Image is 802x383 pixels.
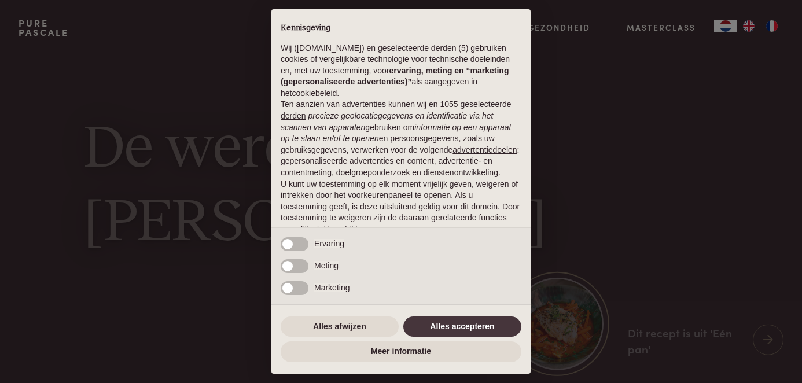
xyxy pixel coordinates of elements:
[281,43,521,100] p: Wij ([DOMAIN_NAME]) en geselecteerde derden (5) gebruiken cookies of vergelijkbare technologie vo...
[281,111,306,122] button: derden
[281,316,399,337] button: Alles afwijzen
[281,179,521,235] p: U kunt uw toestemming op elk moment vrijelijk geven, weigeren of intrekken door het voorkeurenpan...
[281,66,509,87] strong: ervaring, meting en “marketing (gepersonaliseerde advertenties)”
[452,145,517,156] button: advertentiedoelen
[292,89,337,98] a: cookiebeleid
[281,99,521,178] p: Ten aanzien van advertenties kunnen wij en 1055 geselecteerde gebruiken om en persoonsgegevens, z...
[314,261,339,270] span: Meting
[314,239,344,248] span: Ervaring
[314,283,350,292] span: Marketing
[403,316,521,337] button: Alles accepteren
[281,111,493,132] em: precieze geolocatiegegevens en identificatie via het scannen van apparaten
[281,123,512,143] em: informatie op een apparaat op te slaan en/of te openen
[281,341,521,362] button: Meer informatie
[281,23,521,34] h2: Kennisgeving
